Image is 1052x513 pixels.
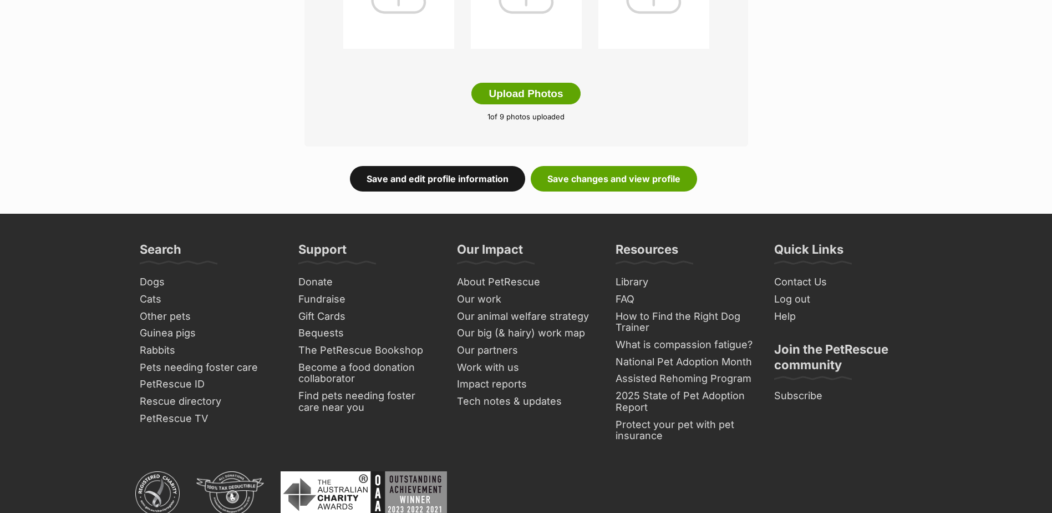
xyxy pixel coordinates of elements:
p: of 9 photos uploaded [321,112,731,123]
a: Tech notes & updates [453,393,600,410]
a: Rescue directory [135,393,283,410]
a: Assisted Rehoming Program [611,370,759,388]
a: FAQ [611,291,759,308]
a: What is compassion fatigue? [611,336,759,354]
a: 2025 State of Pet Adoption Report [611,388,759,416]
a: How to Find the Right Dog Trainer [611,308,759,336]
a: Impact reports [453,376,600,393]
a: Log out [770,291,917,308]
a: Other pets [135,308,283,325]
a: National Pet Adoption Month [611,354,759,371]
a: Gift Cards [294,308,441,325]
a: Our work [453,291,600,308]
span: 1 [487,112,490,121]
a: Save changes and view profile [531,166,697,192]
a: Protect your pet with pet insurance [611,416,759,445]
h3: Search [140,242,181,264]
a: Rabbits [135,342,283,359]
a: Donate [294,274,441,291]
h3: Quick Links [774,242,843,264]
a: Fundraise [294,291,441,308]
a: Bequests [294,325,441,342]
a: Cats [135,291,283,308]
a: Become a food donation collaborator [294,359,441,388]
h3: Join the PetRescue community [774,341,913,379]
a: Help [770,308,917,325]
h3: Support [298,242,347,264]
a: PetRescue ID [135,376,283,393]
a: PetRescue TV [135,410,283,428]
a: Find pets needing foster care near you [294,388,441,416]
a: Library [611,274,759,291]
button: Upload Photos [471,83,580,105]
a: The PetRescue Bookshop [294,342,441,359]
a: Save and edit profile information [350,166,525,192]
a: Work with us [453,359,600,376]
a: Our partners [453,342,600,359]
h3: Resources [616,242,678,264]
h3: Our Impact [457,242,523,264]
a: Pets needing foster care [135,359,283,376]
a: Contact Us [770,274,917,291]
a: Subscribe [770,388,917,405]
a: Our big (& hairy) work map [453,325,600,342]
a: Dogs [135,274,283,291]
a: Guinea pigs [135,325,283,342]
a: Our animal welfare strategy [453,308,600,325]
a: About PetRescue [453,274,600,291]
